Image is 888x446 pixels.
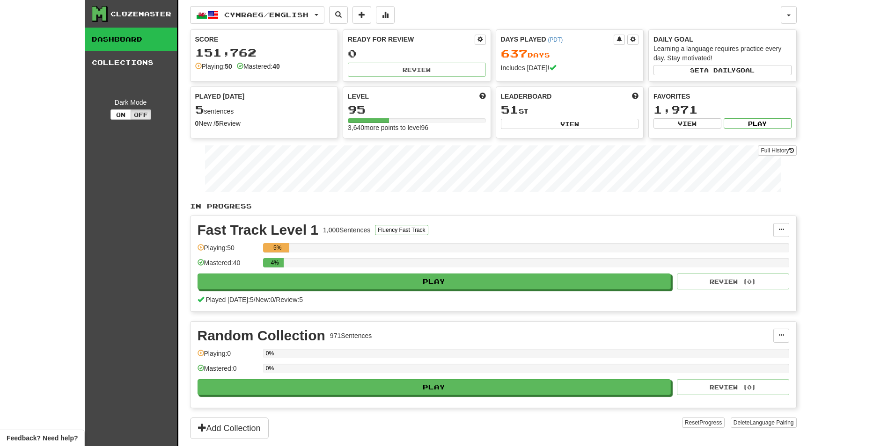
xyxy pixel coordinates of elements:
[501,103,519,116] span: 51
[266,258,284,267] div: 4%
[323,225,370,235] div: 1,000 Sentences
[348,104,486,115] div: 95
[677,379,789,395] button: Review (0)
[699,419,722,426] span: Progress
[205,296,253,303] span: Played [DATE]: 5
[501,47,528,60] span: 637
[376,6,395,24] button: More stats
[198,379,671,395] button: Play
[224,11,308,19] span: Cymraeg / English
[682,417,725,428] button: ResetProgress
[724,118,792,129] button: Play
[330,331,372,340] div: 971 Sentences
[198,258,258,273] div: Mastered: 40
[190,201,797,211] p: In Progress
[653,118,721,129] button: View
[653,65,792,75] button: Seta dailygoal
[190,6,324,24] button: Cymraeg/English
[348,35,475,44] div: Ready for Review
[198,349,258,364] div: Playing: 0
[348,92,369,101] span: Level
[653,35,792,44] div: Daily Goal
[501,104,639,116] div: st
[749,419,793,426] span: Language Pairing
[704,67,736,73] span: a daily
[653,44,792,63] div: Learning a language requires practice every day. Stay motivated!
[198,364,258,379] div: Mastered: 0
[198,273,671,289] button: Play
[677,273,789,289] button: Review (0)
[195,62,232,71] div: Playing:
[731,417,797,428] button: DeleteLanguage Pairing
[501,119,639,129] button: View
[190,417,269,439] button: Add Collection
[266,243,289,252] div: 5%
[348,63,486,77] button: Review
[85,28,177,51] a: Dashboard
[198,243,258,259] div: Playing: 50
[348,123,486,132] div: 3,640 more points to level 96
[758,145,796,156] a: Full History
[195,104,333,116] div: sentences
[632,92,638,101] span: This week in points, UTC
[256,296,274,303] span: New: 0
[195,120,199,127] strong: 0
[653,104,792,115] div: 1,971
[131,109,151,120] button: Off
[501,92,552,101] span: Leaderboard
[195,92,245,101] span: Played [DATE]
[110,109,131,120] button: On
[352,6,371,24] button: Add sentence to collection
[254,296,256,303] span: /
[195,119,333,128] div: New / Review
[195,47,333,58] div: 151,762
[501,35,614,44] div: Days Played
[85,51,177,74] a: Collections
[225,63,232,70] strong: 50
[237,62,280,71] div: Mastered:
[479,92,486,101] span: Score more points to level up
[198,223,319,237] div: Fast Track Level 1
[215,120,219,127] strong: 5
[501,63,639,72] div: Includes [DATE]!
[501,48,639,60] div: Day s
[7,433,78,443] span: Open feedback widget
[195,35,333,44] div: Score
[348,48,486,59] div: 0
[195,103,204,116] span: 5
[274,296,276,303] span: /
[329,6,348,24] button: Search sentences
[92,98,170,107] div: Dark Mode
[110,9,171,19] div: Clozemaster
[272,63,280,70] strong: 40
[276,296,303,303] span: Review: 5
[653,92,792,101] div: Favorites
[375,225,428,235] button: Fluency Fast Track
[198,329,325,343] div: Random Collection
[548,36,563,43] a: (PDT)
